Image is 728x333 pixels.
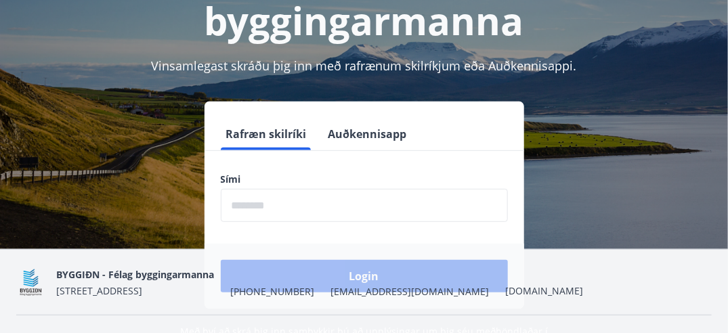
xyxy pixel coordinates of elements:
button: Auðkennisapp [323,118,412,150]
span: [PHONE_NUMBER] [230,285,314,298]
button: Rafræn skilríki [221,118,312,150]
span: BYGGIÐN - Félag byggingarmanna [56,268,214,281]
a: [DOMAIN_NAME] [505,284,583,297]
span: [STREET_ADDRESS] [56,284,142,297]
img: BKlGVmlTW1Qrz68WFGMFQUcXHWdQd7yePWMkvn3i.png [16,268,45,297]
span: [EMAIL_ADDRESS][DOMAIN_NAME] [330,285,489,298]
span: Vinsamlegast skráðu þig inn með rafrænum skilríkjum eða Auðkennisappi. [152,58,577,74]
label: Sími [221,173,508,186]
